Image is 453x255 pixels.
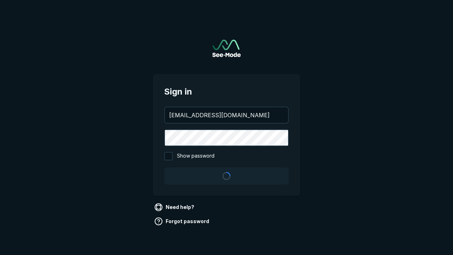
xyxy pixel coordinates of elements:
span: Sign in [164,85,289,98]
img: See-Mode Logo [212,40,241,57]
a: Forgot password [153,216,212,227]
a: Go to sign in [212,40,241,57]
input: your@email.com [165,107,288,123]
span: Show password [177,152,214,160]
a: Need help? [153,202,197,213]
